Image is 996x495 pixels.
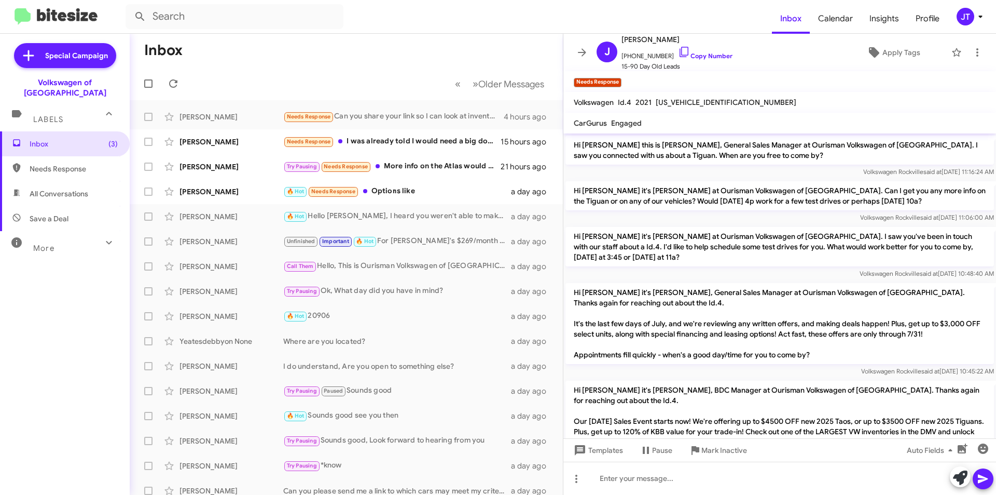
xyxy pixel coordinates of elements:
[179,361,283,371] div: [PERSON_NAME]
[179,386,283,396] div: [PERSON_NAME]
[920,213,938,221] span: said at
[179,137,283,147] div: [PERSON_NAME]
[179,112,283,122] div: [PERSON_NAME]
[898,441,965,460] button: Auto Fields
[565,381,994,472] p: Hi [PERSON_NAME] it's [PERSON_NAME], BDC Manager at Ourisman Volkswagen of [GEOGRAPHIC_DATA]. Tha...
[179,261,283,272] div: [PERSON_NAME]
[907,441,957,460] span: Auto Fields
[179,436,283,446] div: [PERSON_NAME]
[957,8,974,25] div: JT
[621,33,732,46] span: [PERSON_NAME]
[324,163,368,170] span: Needs Response
[179,236,283,247] div: [PERSON_NAME]
[33,244,54,253] span: More
[283,460,511,472] div: *know
[473,77,478,90] span: »
[907,4,948,34] span: Profile
[356,238,374,245] span: 🔥 Hot
[283,111,504,123] div: Can you share your link so I can look at inventory
[863,168,994,176] span: Volkswagen Rockville [DATE] 11:16:24 AM
[920,270,938,277] span: said at
[574,78,621,87] small: Needs Response
[504,112,555,122] div: 4 hours ago
[179,186,283,197] div: [PERSON_NAME]
[511,411,555,421] div: a day ago
[287,163,317,170] span: Try Pausing
[283,235,511,247] div: For [PERSON_NAME]'s $269/month for 36 months
[511,461,555,471] div: a day ago
[840,43,946,62] button: Apply Tags
[30,213,68,224] span: Save a Deal
[108,139,118,149] span: (3)
[501,137,555,147] div: 15 hours ago
[511,386,555,396] div: a day ago
[283,210,511,222] div: Hello [PERSON_NAME], I heard you weren't able to make it in at 4:30pm, Did something change?
[287,238,315,245] span: Unfinished
[287,113,331,120] span: Needs Response
[511,436,555,446] div: a day ago
[179,336,283,346] div: Yeatesdebbyon None
[511,261,555,272] div: a day ago
[455,77,461,90] span: «
[179,311,283,322] div: [PERSON_NAME]
[701,441,747,460] span: Mark Inactive
[574,118,607,128] span: CarGurus
[621,61,732,72] span: 15-90 Day Old Leads
[30,189,88,199] span: All Conversations
[179,411,283,421] div: [PERSON_NAME]
[565,227,994,266] p: Hi [PERSON_NAME] it's [PERSON_NAME] at Ourisman Volkswagen of [GEOGRAPHIC_DATA]. I saw you've bee...
[635,98,652,107] span: 2021
[501,162,555,172] div: 21 hours ago
[948,8,985,25] button: JT
[861,4,907,34] a: Insights
[283,160,501,172] div: More info on the Atlas would be great. I am in [GEOGRAPHIC_DATA], so it would be next week before...
[621,46,732,61] span: [PHONE_NUMBER]
[311,188,355,195] span: Needs Response
[810,4,861,34] span: Calendar
[283,385,511,397] div: Sounds good
[287,138,331,145] span: Needs Response
[511,211,555,222] div: a day ago
[466,73,550,95] button: Next
[572,441,623,460] span: Templates
[860,213,994,221] span: Volkswagen Rockville [DATE] 11:06:00 AM
[449,73,467,95] button: Previous
[287,437,317,444] span: Try Pausing
[33,115,63,124] span: Labels
[565,136,994,165] p: Hi [PERSON_NAME] this is [PERSON_NAME], General Sales Manager at Ourisman Volkswagen of [GEOGRAPH...
[921,367,939,375] span: said at
[287,313,305,319] span: 🔥 Hot
[604,44,610,60] span: J
[511,311,555,322] div: a day ago
[287,387,317,394] span: Try Pausing
[287,263,314,270] span: Call Them
[283,410,511,422] div: Sounds good see you then
[861,367,994,375] span: Volkswagen Rockville [DATE] 10:45:22 AM
[283,260,511,272] div: Hello, This is Ourisman Volkswagen of [GEOGRAPHIC_DATA]
[574,98,614,107] span: Volkswagen
[324,387,343,394] span: Paused
[511,361,555,371] div: a day ago
[283,435,511,447] div: Sounds good, Look forward to hearing from you
[656,98,796,107] span: [US_VEHICLE_IDENTIFICATION_NUMBER]
[511,236,555,247] div: a day ago
[283,336,511,346] div: Where are you located?
[565,283,994,364] p: Hi [PERSON_NAME] it's [PERSON_NAME], General Sales Manager at Ourisman Volkswagen of [GEOGRAPHIC_...
[511,286,555,297] div: a day ago
[563,441,631,460] button: Templates
[179,211,283,222] div: [PERSON_NAME]
[30,164,118,174] span: Needs Response
[618,98,631,107] span: Id.4
[126,4,343,29] input: Search
[287,412,305,419] span: 🔥 Hot
[772,4,810,34] a: Inbox
[631,441,681,460] button: Pause
[511,336,555,346] div: a day ago
[678,52,732,60] a: Copy Number
[681,441,755,460] button: Mark Inactive
[882,43,920,62] span: Apply Tags
[179,286,283,297] div: [PERSON_NAME]
[283,136,501,148] div: I was already told I would need a big down payment.
[565,181,994,210] p: Hi [PERSON_NAME] it's [PERSON_NAME] at Ourisman Volkswagen of [GEOGRAPHIC_DATA]. Can I get you an...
